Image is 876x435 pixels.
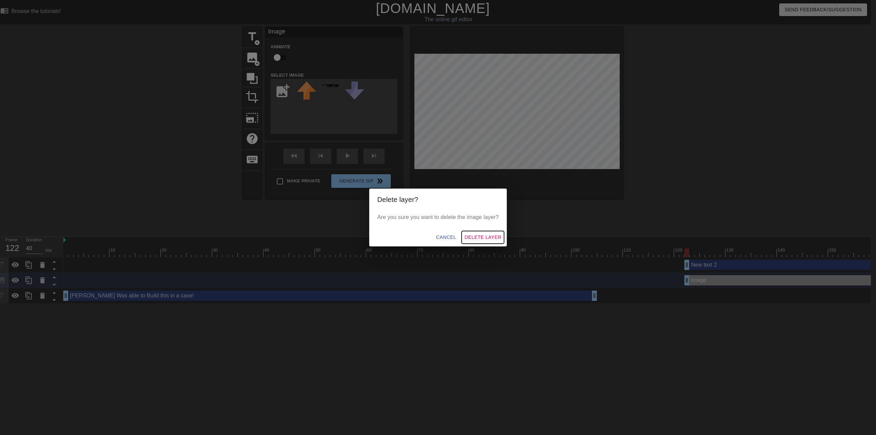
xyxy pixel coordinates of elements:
button: Cancel [433,231,459,244]
h2: Delete layer? [377,194,499,205]
span: Delete Layer [464,233,501,242]
span: Cancel [436,233,456,242]
button: Delete Layer [462,231,504,244]
p: Are you sure you want to delete the image layer? [377,213,499,221]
